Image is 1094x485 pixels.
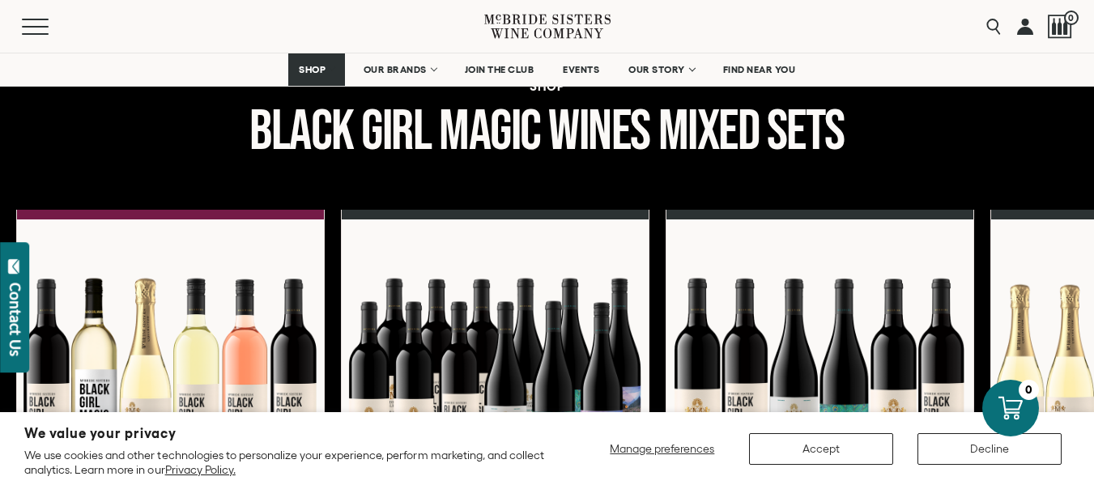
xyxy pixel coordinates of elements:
p: We use cookies and other technologies to personalize your experience, perform marketing, and coll... [24,448,547,477]
button: Decline [917,433,1062,465]
span: wines [548,98,650,166]
span: FIND NEAR YOU [723,64,796,75]
span: girl [361,98,431,166]
div: 0 [1019,380,1039,400]
a: JOIN THE CLUB [454,53,545,86]
span: magic [439,98,541,166]
button: Mobile Menu Trigger [22,19,80,35]
span: Sets [767,98,845,166]
span: Manage preferences [610,442,714,455]
div: Contact Us [7,283,23,356]
span: black [249,98,354,166]
span: JOIN THE CLUB [465,64,534,75]
span: SHOP [299,64,326,75]
button: Accept [749,433,893,465]
h2: We value your privacy [24,427,547,440]
span: 0 [1064,11,1079,25]
a: EVENTS [552,53,610,86]
a: SHOP [288,53,345,86]
button: Manage preferences [600,433,725,465]
a: OUR STORY [618,53,705,86]
span: OUR BRANDS [364,64,427,75]
a: FIND NEAR YOU [713,53,807,86]
span: OUR STORY [628,64,685,75]
a: OUR BRANDS [353,53,446,86]
span: EVENTS [563,64,599,75]
a: Privacy Policy. [165,463,236,476]
span: Mixed [658,98,760,166]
